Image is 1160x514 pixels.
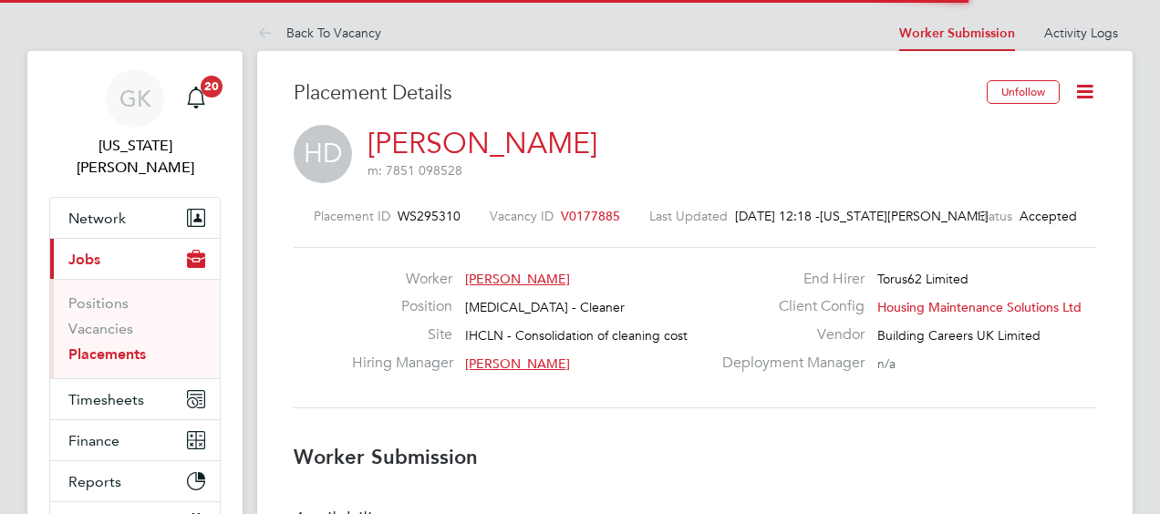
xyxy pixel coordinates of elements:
label: Client Config [711,297,865,316]
button: Unfollow [987,80,1060,104]
h3: Placement Details [294,80,973,107]
label: Status [977,208,1012,224]
a: Back To Vacancy [257,25,381,41]
button: Reports [50,461,220,501]
a: 20 [178,69,214,128]
button: Timesheets [50,379,220,419]
span: Georgia King [49,135,221,179]
a: Positions [68,294,129,312]
span: IHCLN - Consolidation of cleaning cost [465,327,688,344]
span: Housing Maintenance Solutions Ltd [877,299,1082,315]
label: Site [352,325,452,344]
a: Activity Logs [1044,25,1118,41]
span: [DATE] 12:18 - [735,208,820,224]
span: [MEDICAL_DATA] - Cleaner [465,299,625,315]
label: Position [352,297,452,316]
span: WS295310 [398,208,461,224]
button: Finance [50,420,220,460]
span: Network [68,210,126,227]
span: HD [294,125,352,183]
label: Deployment Manager [711,354,865,373]
span: Timesheets [68,391,144,408]
span: V0177885 [561,208,620,224]
a: Worker Submission [899,26,1015,41]
span: n/a [877,355,896,372]
label: Vacancy ID [490,208,554,224]
div: Jobs [50,279,220,378]
span: Reports [68,473,121,490]
b: Worker Submission [294,445,478,469]
button: Jobs [50,239,220,279]
span: m: 7851 098528 [368,162,462,179]
a: [PERSON_NAME] [368,126,597,161]
a: GK[US_STATE][PERSON_NAME] [49,69,221,179]
span: [PERSON_NAME] [465,271,570,287]
a: Vacancies [68,320,133,337]
span: Accepted [1020,208,1077,224]
label: End Hirer [711,270,865,289]
a: Placements [68,345,146,363]
label: Vendor [711,325,865,344]
span: GK [119,87,151,110]
span: Torus62 Limited [877,271,968,287]
span: 20 [201,76,223,98]
label: Placement ID [314,208,390,224]
label: Worker [352,270,452,289]
span: [US_STATE][PERSON_NAME] [820,208,948,224]
label: Hiring Manager [352,354,452,373]
span: Building Careers UK Limited [877,327,1041,344]
label: Last Updated [649,208,728,224]
span: [PERSON_NAME] [465,355,570,372]
span: Jobs [68,251,100,268]
span: Finance [68,432,119,449]
button: Network [50,198,220,238]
